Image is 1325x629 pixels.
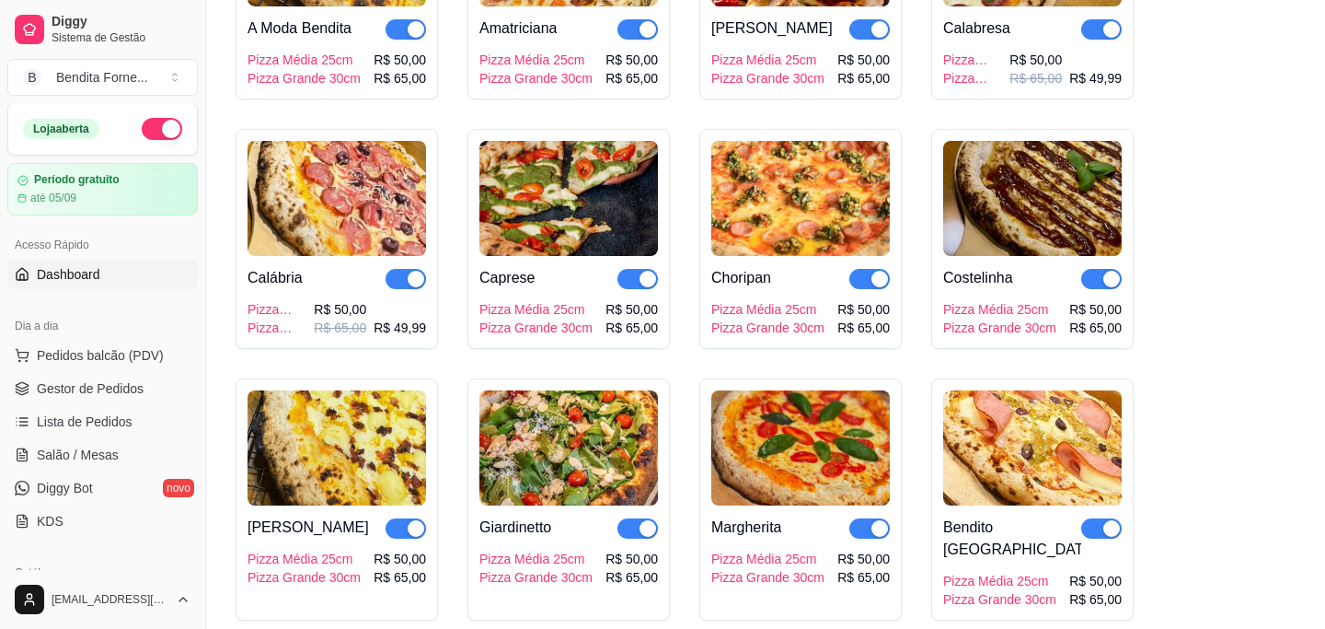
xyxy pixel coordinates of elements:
[248,141,426,256] img: product-image
[479,51,593,69] div: Pizza Média 25cm
[37,512,63,530] span: KDS
[943,517,1081,561] div: Bendito [GEOGRAPHIC_DATA]
[374,568,426,587] div: R$ 65,00
[7,577,198,622] button: [EMAIL_ADDRESS][DOMAIN_NAME]
[7,230,198,260] div: Acesso Rápido
[37,346,164,365] span: Pedidos balcão (PDV)
[943,390,1122,506] img: product-image
[7,311,198,341] div: Dia a dia
[837,69,890,87] div: R$ 65,00
[248,267,303,289] div: Calábria
[605,568,658,587] div: R$ 65,00
[248,319,306,337] div: Pizza Grande 30cm
[37,379,144,398] span: Gestor de Pedidos
[943,17,1010,40] div: Calabresa
[52,592,168,607] span: [EMAIL_ADDRESS][DOMAIN_NAME]
[7,163,198,215] a: Período gratuitoaté 05/09
[374,69,426,87] div: R$ 65,00
[943,300,1056,319] div: Pizza Média 25cm
[52,30,190,45] span: Sistema de Gestão
[711,17,833,40] div: [PERSON_NAME]
[605,69,658,87] div: R$ 65,00
[30,191,76,205] article: até 05/09
[7,7,198,52] a: DiggySistema de Gestão
[1069,319,1122,337] div: R$ 65,00
[943,590,1056,609] div: Pizza Grande 30cm
[837,568,890,587] div: R$ 65,00
[605,319,658,337] div: R$ 65,00
[711,300,824,319] div: Pizza Média 25cm
[479,141,658,256] img: product-image
[837,550,890,568] div: R$ 50,00
[1069,69,1122,87] p: R$ 49,99
[7,473,198,503] a: Diggy Botnovo
[7,558,198,588] div: Catálogo
[56,68,148,87] div: Bendita Forne ...
[479,550,593,568] div: Pizza Média 25cm
[711,390,890,506] img: product-image
[479,319,593,337] div: Pizza Grande 30cm
[837,51,890,69] div: R$ 50,00
[711,69,824,87] div: Pizza Grande 30cm
[711,568,824,587] div: Pizza Grande 30cm
[37,446,119,464] span: Salão / Mesas
[7,407,198,437] a: Lista de Pedidos
[479,390,658,506] img: product-image
[248,17,351,40] div: A Moda Bendita
[711,51,824,69] div: Pizza Média 25cm
[479,300,593,319] div: Pizza Média 25cm
[248,568,361,587] div: Pizza Grande 30cm
[1009,69,1062,87] p: R$ 65,00
[605,550,658,568] div: R$ 50,00
[23,119,99,139] div: Loja aberta
[711,517,781,539] div: Margherita
[943,267,1013,289] div: Costelinha
[7,59,198,96] button: Select a team
[248,69,361,87] div: Pizza Grande 30cm
[711,267,771,289] div: Choripan
[479,267,535,289] div: Caprese
[34,173,120,187] article: Período gratuito
[37,479,93,497] span: Diggy Bot
[7,507,198,536] a: KDS
[314,319,366,337] p: R$ 65,00
[711,141,890,256] img: product-image
[479,517,551,539] div: Giardinetto
[479,568,593,587] div: Pizza Grande 30cm
[52,14,190,30] span: Diggy
[605,51,658,69] div: R$ 50,00
[711,319,824,337] div: Pizza Grande 30cm
[248,550,361,568] div: Pizza Média 25cm
[711,550,824,568] div: Pizza Média 25cm
[1069,590,1122,609] div: R$ 65,00
[7,440,198,470] a: Salão / Mesas
[943,572,1056,590] div: Pizza Média 25cm
[943,69,1002,87] div: Pizza Grande 30cm
[837,319,890,337] div: R$ 65,00
[7,341,198,370] button: Pedidos balcão (PDV)
[605,300,658,319] div: R$ 50,00
[1069,300,1122,319] div: R$ 50,00
[7,260,198,289] a: Dashboard
[943,51,1002,69] div: Pizza Média 25cm
[943,319,1056,337] div: Pizza Grande 30cm
[374,319,426,337] p: R$ 49,99
[248,300,306,319] div: Pizza Média 25cm
[479,17,557,40] div: Amatriciana
[37,413,132,431] span: Lista de Pedidos
[23,68,41,87] span: B
[479,69,593,87] div: Pizza Grande 30cm
[374,550,426,568] div: R$ 50,00
[314,300,426,319] div: R$ 50,00
[374,51,426,69] div: R$ 50,00
[248,51,361,69] div: Pizza Média 25cm
[7,374,198,403] a: Gestor de Pedidos
[943,141,1122,256] img: product-image
[1009,51,1122,69] div: R$ 50,00
[37,265,100,284] span: Dashboard
[248,517,369,539] div: [PERSON_NAME]
[248,390,426,506] img: product-image
[142,118,182,140] button: Alterar Status
[1069,572,1122,590] div: R$ 50,00
[837,300,890,319] div: R$ 50,00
